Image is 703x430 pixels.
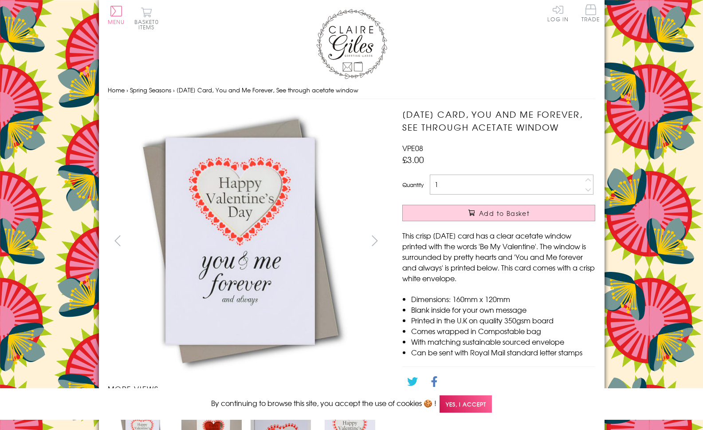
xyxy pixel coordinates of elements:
li: Dimensions: 160mm x 120mm [411,294,595,304]
button: prev [108,231,128,251]
span: [DATE] Card, You and Me Forever, See through acetate window [177,86,358,94]
img: Claire Giles Greetings Cards [316,9,387,79]
span: Yes, I accept [440,395,492,413]
li: With matching sustainable sourced envelope [411,336,595,347]
span: £3.00 [402,153,424,166]
nav: breadcrumbs [108,81,596,100]
span: Trade [581,4,600,22]
span: VPE08 [402,143,423,153]
li: Blank inside for your own message [411,304,595,315]
button: next [365,231,385,251]
a: Spring Seasons [130,86,171,94]
a: Home [108,86,125,94]
p: This crisp [DATE] card has a clear acetate window printed with the words 'Be My Valentine'. The w... [402,230,595,283]
span: Add to Basket [479,209,530,218]
h1: [DATE] Card, You and Me Forever, See through acetate window [402,108,595,134]
span: 0 items [138,18,159,31]
span: › [126,86,128,94]
a: Log In [547,4,569,22]
li: Can be sent with Royal Mail standard letter stamps [411,347,595,358]
button: Menu [108,6,125,24]
h3: More views [108,383,385,394]
button: Add to Basket [402,205,595,221]
button: Basket0 items [134,7,159,30]
a: Trade [581,4,600,24]
img: Valentine's Day Card, You and Me Forever, See through acetate window [385,108,651,374]
img: Valentine's Day Card, You and Me Forever, See through acetate window [107,108,373,374]
label: Quantity [402,181,424,189]
li: Comes wrapped in Compostable bag [411,326,595,336]
li: Printed in the U.K on quality 350gsm board [411,315,595,326]
span: Menu [108,18,125,26]
span: › [173,86,175,94]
